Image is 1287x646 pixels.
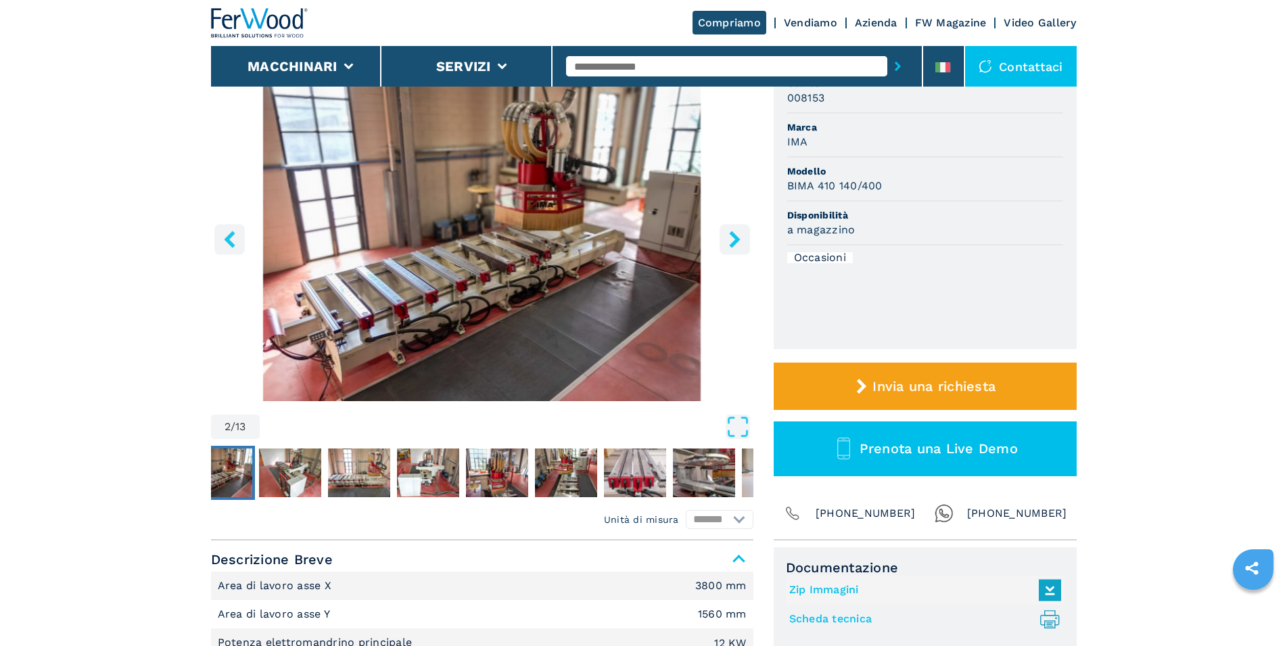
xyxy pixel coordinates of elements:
button: Prenota una Live Demo [774,421,1077,476]
span: Modello [787,164,1063,178]
button: right-button [720,224,750,254]
button: Go to Slide 8 [601,446,669,500]
a: Compriamo [693,11,766,34]
button: Go to Slide 6 [463,446,531,500]
button: Go to Slide 10 [739,446,807,500]
span: Marca [787,120,1063,134]
div: Occasioni [787,252,853,263]
img: 12cc0a99aec71cb412d80fe7886d4e89 [466,448,528,497]
h3: a magazzino [787,222,856,237]
button: Servizi [436,58,491,74]
span: 13 [235,421,246,432]
span: Prenota una Live Demo [860,440,1018,457]
img: Contattaci [979,60,992,73]
img: ea20483d22eb5925662af445cad7d4d1 [397,448,459,497]
span: Invia una richiesta [872,378,996,394]
h3: 008153 [787,90,825,106]
img: Whatsapp [935,504,954,523]
button: Go to Slide 3 [256,446,324,500]
button: Go to Slide 2 [187,446,255,500]
button: Go to Slide 4 [325,446,393,500]
h3: BIMA 410 140/400 [787,178,883,193]
div: Go to Slide 2 [211,73,753,401]
p: Area di lavoro asse Y [218,607,334,622]
span: Disponibilità [787,208,1063,222]
span: Documentazione [786,559,1064,576]
img: 225bb3c44585352dff8a1f56af5c608c [190,448,252,497]
a: Zip Immagini [789,579,1054,601]
img: db0223e6d0e9f0aaf04221dc06e3e6f0 [328,448,390,497]
a: sharethis [1235,551,1269,585]
span: [PHONE_NUMBER] [816,504,916,523]
nav: Thumbnail Navigation [187,446,730,500]
img: Phone [783,504,802,523]
span: / [231,421,235,432]
img: 37334f63674d4d601ca24c39b4affa2a [604,448,666,497]
img: f7a44a520d67ec6c452e6288ebba8c88 [535,448,597,497]
button: Go to Slide 5 [394,446,462,500]
h3: IMA [787,134,808,149]
button: Invia una richiesta [774,363,1077,410]
img: 850ea65ccdd250e95f33a15c38ca90c4 [673,448,735,497]
img: e8eb8613874f4cd324c595111b013cb7 [259,448,321,497]
div: Contattaci [965,46,1077,87]
button: Open Fullscreen [263,415,750,439]
img: ebad5dd70cf8c3503efe1d071ae14055 [742,448,804,497]
a: Video Gallery [1004,16,1076,29]
button: submit-button [887,51,908,82]
a: FW Magazine [915,16,987,29]
em: 3800 mm [695,580,747,591]
span: [PHONE_NUMBER] [967,504,1067,523]
em: Unità di misura [604,513,679,526]
button: Go to Slide 9 [670,446,738,500]
p: Area di lavoro asse X [218,578,335,593]
span: Descrizione Breve [211,547,753,572]
button: Go to Slide 7 [532,446,600,500]
span: 2 [225,421,231,432]
img: Centro di lavoro a 5 assi IMA BIMA 410 140/400 [211,73,753,401]
iframe: Chat [1230,585,1277,636]
em: 1560 mm [698,609,747,620]
img: Ferwood [211,8,308,38]
button: left-button [214,224,245,254]
button: Macchinari [248,58,337,74]
a: Azienda [855,16,897,29]
a: Vendiamo [784,16,837,29]
a: Scheda tecnica [789,608,1054,630]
